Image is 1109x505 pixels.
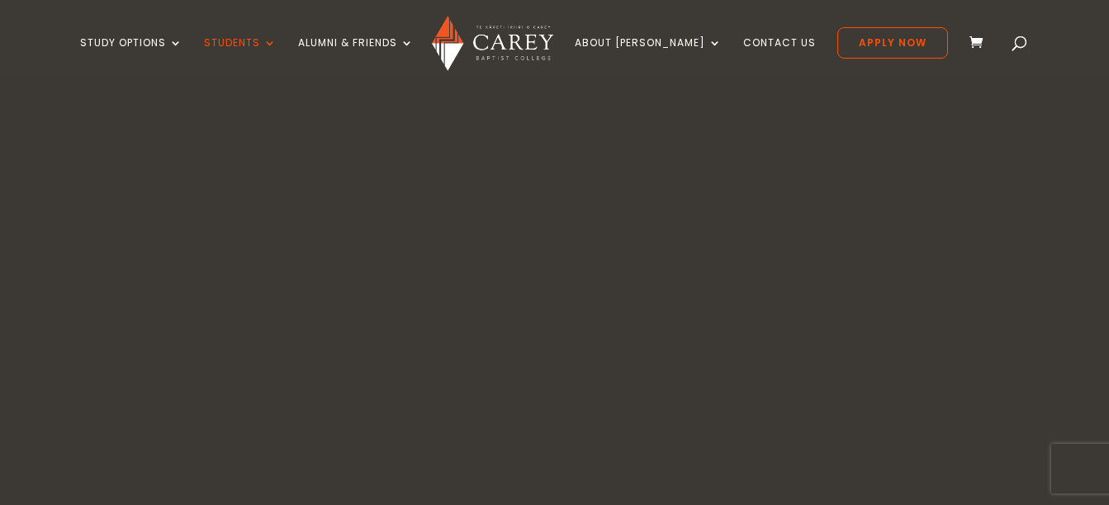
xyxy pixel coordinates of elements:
[575,37,722,76] a: About [PERSON_NAME]
[298,37,414,76] a: Alumni & Friends
[204,37,277,76] a: Students
[837,27,948,59] a: Apply Now
[80,37,182,76] a: Study Options
[432,16,553,71] img: Carey Baptist College
[743,37,816,76] a: Contact Us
